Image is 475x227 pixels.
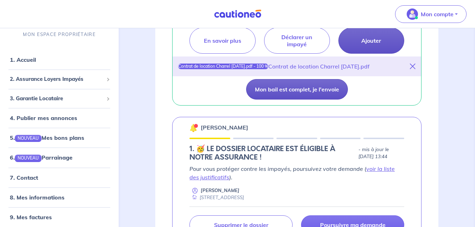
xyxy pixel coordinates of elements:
[3,92,116,106] div: 3. Garantie Locataire
[10,114,77,121] a: 4. Publier mes annonces
[23,31,95,38] p: MON ESPACE PROPRIÉTAIRE
[3,151,116,165] div: 6.NOUVEAUParrainage
[10,134,84,141] a: 5.NOUVEAUMes bons plans
[3,131,116,145] div: 5.NOUVEAUMes bons plans
[264,28,330,54] a: Déclarer un impayé
[273,34,321,48] p: Déclarer un impayé
[246,79,348,100] button: Mon bail est complet, je l'envoie
[189,194,244,201] div: [STREET_ADDRESS]
[189,165,404,181] p: Pour vous protéger contre les impayés, poursuivez votre demande ( ).
[189,145,404,162] div: state: ELIGIBILITY-RESULT-IN-PROGRESS, Context: NEW,MAYBE-CERTIFICATE,ALONE,LESSOR-DOCUMENTS
[189,124,198,132] img: 🔔
[3,210,116,224] div: 9. Mes factures
[395,5,467,23] button: illu_account_valid_menu.svgMon compte
[10,174,38,181] a: 7. Contact
[201,123,248,132] p: [PERSON_NAME]
[10,154,73,161] a: 6.NOUVEAUParrainage
[410,64,415,69] i: close-button-title
[178,64,268,69] div: Contrat de location Charrel [DATE].pdf - 100 %
[407,8,418,20] img: illu_account_valid_menu.svg
[10,194,64,201] a: 8. Mes informations
[189,28,255,54] a: En savoir plus
[338,28,404,54] a: Ajouter
[10,214,52,221] a: 9. Mes factures
[268,62,370,71] div: Contrat de location Charrel [DATE].pdf
[361,37,381,44] p: Ajouter
[3,72,116,86] div: 2. Assurance Loyers Impayés
[10,56,36,63] a: 1. Accueil
[10,95,104,103] span: 3. Garantie Locataire
[204,37,241,44] p: En savoir plus
[358,146,404,160] p: - mis à jour le [DATE] 13:44
[211,10,264,18] img: Cautioneo
[421,10,454,18] p: Mon compte
[189,145,356,162] h5: 1.︎ 🥳 LE DOSSIER LOCATAIRE EST ÉLIGIBLE À NOTRE ASSURANCE !
[3,53,116,67] div: 1. Accueil
[10,75,104,83] span: 2. Assurance Loyers Impayés
[3,190,116,204] div: 8. Mes informations
[3,111,116,125] div: 4. Publier mes annonces
[3,171,116,185] div: 7. Contact
[201,187,239,194] p: [PERSON_NAME]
